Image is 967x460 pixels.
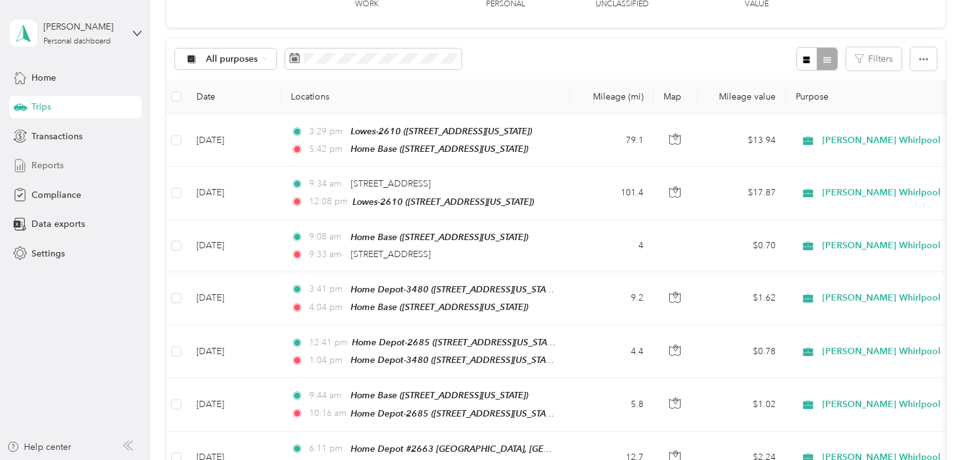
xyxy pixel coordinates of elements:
[353,197,534,207] span: Lowes-2610 ([STREET_ADDRESS][US_STATE])
[570,325,653,378] td: 4.4
[31,217,85,231] span: Data exports
[206,55,258,64] span: All purposes
[351,284,560,295] span: Home Depot-3480 ([STREET_ADDRESS][US_STATE])
[31,100,51,113] span: Trips
[846,47,902,71] button: Filters
[351,144,528,154] span: Home Base ([STREET_ADDRESS][US_STATE])
[309,282,345,296] span: 3:41 pm
[31,188,81,202] span: Compliance
[309,301,345,314] span: 4:04 pm
[309,125,345,139] span: 3:29 pm
[309,354,345,367] span: 1:04 pm
[309,248,345,262] span: 9:33 am
[351,390,528,400] span: Home Base ([STREET_ADDRESS][US_STATE])
[309,195,348,209] span: 12:08 pm
[309,177,345,191] span: 9:34 am
[309,442,345,456] span: 6:11 pm
[351,302,528,312] span: Home Base ([STREET_ADDRESS][US_STATE])
[570,167,653,219] td: 101.4
[309,230,345,244] span: 9:08 am
[351,355,560,365] span: Home Depot-3480 ([STREET_ADDRESS][US_STATE])
[570,378,653,431] td: 5.8
[309,336,346,350] span: 12:41 pm
[309,142,345,156] span: 5:42 pm
[43,20,122,33] div: [PERSON_NAME]
[309,389,345,403] span: 9:44 am
[822,186,941,200] span: [PERSON_NAME] Whirlpool
[822,345,941,359] span: [PERSON_NAME] Whirlpool
[351,408,560,419] span: Home Depot-2685 ([STREET_ADDRESS][US_STATE])
[352,337,561,348] span: Home Depot-2685 ([STREET_ADDRESS][US_STATE])
[822,239,941,253] span: [PERSON_NAME] Whirlpool
[186,114,281,167] td: [DATE]
[351,232,528,242] span: Home Base ([STREET_ADDRESS][US_STATE])
[351,178,431,189] span: [STREET_ADDRESS]
[186,378,281,431] td: [DATE]
[698,79,786,114] th: Mileage value
[31,247,65,260] span: Settings
[351,444,749,454] span: Home Depot #2663 [GEOGRAPHIC_DATA], [GEOGRAPHIC_DATA] ([STREET_ADDRESS][US_STATE])
[570,272,653,325] td: 9.2
[698,272,786,325] td: $1.62
[351,249,431,260] span: [STREET_ADDRESS]
[698,378,786,431] td: $1.02
[570,220,653,272] td: 4
[186,272,281,325] td: [DATE]
[822,398,941,411] span: [PERSON_NAME] Whirlpool
[822,134,941,147] span: [PERSON_NAME] Whirlpool
[570,79,653,114] th: Mileage (mi)
[31,71,56,84] span: Home
[351,126,532,136] span: Lowes-2610 ([STREET_ADDRESS][US_STATE])
[698,325,786,378] td: $0.78
[31,130,82,143] span: Transactions
[570,114,653,167] td: 79.1
[43,38,111,45] div: Personal dashboard
[698,167,786,219] td: $17.87
[186,79,281,114] th: Date
[822,291,941,305] span: [PERSON_NAME] Whirlpool
[281,79,570,114] th: Locations
[186,167,281,219] td: [DATE]
[698,114,786,167] td: $13.94
[31,159,64,172] span: Reports
[896,389,967,460] iframe: Everlance-gr Chat Button Frame
[309,406,346,420] span: 10:16 am
[186,325,281,378] td: [DATE]
[786,79,962,114] th: Purpose
[653,79,698,114] th: Map
[186,220,281,272] td: [DATE]
[7,440,71,454] button: Help center
[698,220,786,272] td: $0.70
